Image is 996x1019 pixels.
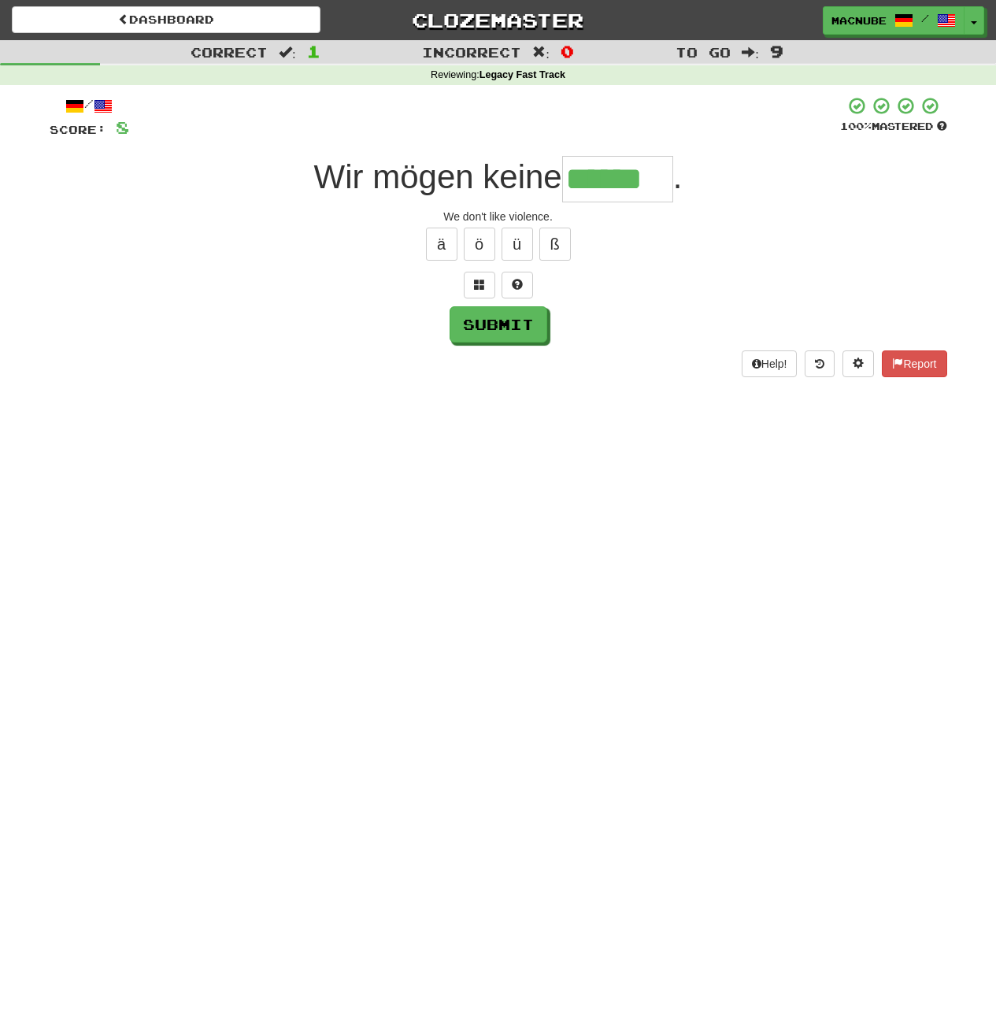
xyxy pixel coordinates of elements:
span: : [742,46,759,59]
span: Correct [191,44,268,60]
span: Wir mögen keine [314,158,562,195]
button: ö [464,228,495,261]
a: Dashboard [12,6,320,33]
button: ü [502,228,533,261]
a: Clozemaster [344,6,653,34]
button: Round history (alt+y) [805,350,835,377]
button: Help! [742,350,798,377]
span: 0 [561,42,574,61]
button: Single letter hint - you only get 1 per sentence and score half the points! alt+h [502,272,533,298]
span: 100 % [840,120,872,132]
div: Mastered [840,120,947,134]
span: Score: [50,123,106,136]
span: To go [676,44,731,60]
span: : [279,46,296,59]
button: Switch sentence to multiple choice alt+p [464,272,495,298]
span: macnube [831,13,887,28]
span: Incorrect [422,44,521,60]
button: Report [882,350,946,377]
strong: Legacy Fast Track [479,69,565,80]
div: We don't like violence. [50,209,947,224]
div: / [50,96,129,116]
button: ß [539,228,571,261]
span: 9 [770,42,783,61]
a: macnube / [823,6,965,35]
span: . [673,158,683,195]
span: : [532,46,550,59]
button: Submit [450,306,547,343]
span: / [921,13,929,24]
span: 8 [116,117,129,137]
button: ä [426,228,457,261]
span: 1 [307,42,320,61]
